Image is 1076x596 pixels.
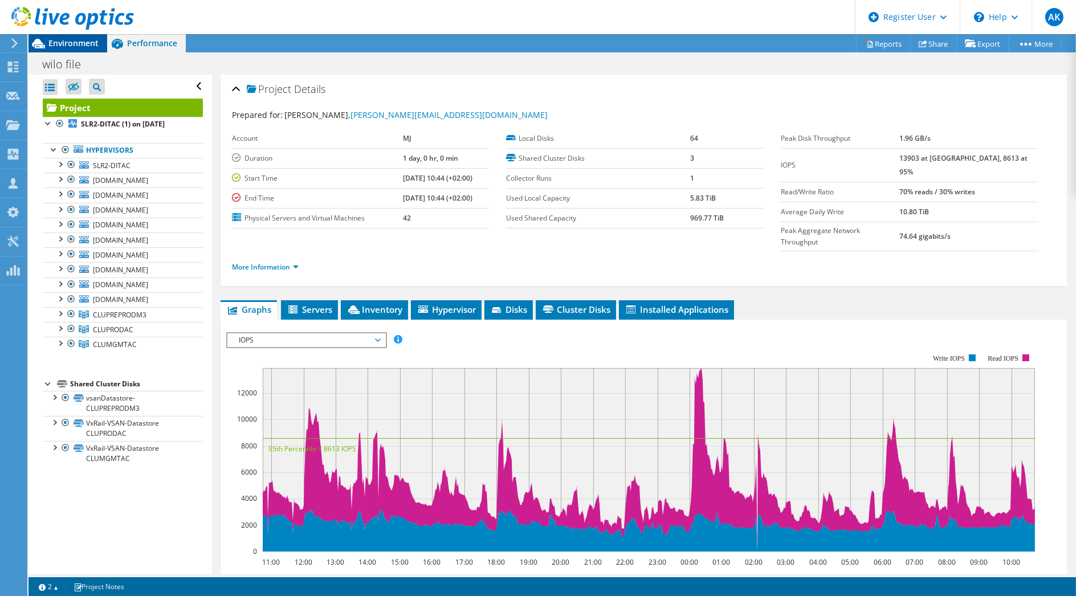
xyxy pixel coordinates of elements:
span: [DOMAIN_NAME] [93,190,148,200]
a: [DOMAIN_NAME] [43,292,203,307]
a: [DOMAIN_NAME] [43,218,203,232]
span: Cluster Disks [541,304,610,315]
a: VxRail-VSAN-Datastore CLUPRODAC [43,416,203,441]
b: 74.64 gigabits/s [899,231,951,241]
span: Graphs [226,304,271,315]
text: 20:00 [552,557,569,567]
label: Collector Runs [506,173,690,184]
text: 00:00 [680,557,698,567]
label: Start Time [232,173,403,184]
label: Duration [232,153,403,164]
text: 09:00 [970,557,988,567]
b: [DATE] 10:44 (+02:00) [403,193,472,203]
text: 12:00 [295,557,312,567]
text: 18:00 [487,557,505,567]
text: 08:00 [938,557,956,567]
text: 10000 [237,414,257,424]
text: 04:00 [809,557,827,567]
b: 969.77 TiB [690,213,724,223]
label: Peak Aggregate Network Throughput [781,225,899,248]
span: Details [294,82,325,96]
span: CLUPRODAC [93,325,133,334]
span: [DOMAIN_NAME] [93,220,148,230]
a: [PERSON_NAME][EMAIL_ADDRESS][DOMAIN_NAME] [350,109,548,120]
b: 1 [690,173,694,183]
span: [DOMAIN_NAME] [93,205,148,215]
span: CLUPREPRODM3 [93,310,146,320]
span: [DOMAIN_NAME] [93,295,148,304]
a: [DOMAIN_NAME] [43,247,203,262]
span: Hypervisor [417,304,476,315]
text: Write IOPS [933,354,965,362]
text: 07:00 [906,557,923,567]
a: CLUMGMTAC [43,337,203,352]
a: Export [956,35,1009,52]
b: 1.96 GB/s [899,133,931,143]
text: 05:00 [841,557,859,567]
span: [DOMAIN_NAME] [93,250,148,260]
label: Peak Disk Throughput [781,133,899,144]
a: CLUPRODAC [43,322,203,337]
text: 12000 [237,388,257,398]
b: 1 day, 0 hr, 0 min [403,153,458,163]
label: Physical Servers and Virtual Machines [232,213,403,224]
a: SLR2-DITAC [43,158,203,173]
text: 14:00 [358,557,376,567]
a: 2 [31,579,66,594]
text: 02:00 [745,557,763,567]
b: MJ [403,133,411,143]
text: 6000 [241,467,257,477]
b: 42 [403,213,411,223]
text: 11:00 [262,557,280,567]
a: [DOMAIN_NAME] [43,187,203,202]
text: 19:00 [520,557,537,567]
span: [DOMAIN_NAME] [93,235,148,245]
label: Used Local Capacity [506,193,690,204]
text: 23:00 [649,557,666,567]
h1: wilo file [37,58,99,71]
label: Account [232,133,403,144]
text: 01:00 [712,557,730,567]
span: SLR2-DITAC [93,161,131,170]
span: Performance [127,38,177,48]
label: Local Disks [506,133,690,144]
span: Servers [287,304,332,315]
label: IOPS [781,160,899,171]
text: 4000 [241,493,257,503]
label: Prepared for: [232,109,283,120]
b: 64 [690,133,698,143]
a: Project [43,99,203,117]
text: 13:00 [327,557,344,567]
a: VxRail-VSAN-Datastore CLUMGMTAC [43,441,203,466]
a: [DOMAIN_NAME] [43,203,203,218]
span: CLUMGMTAC [93,340,137,349]
span: [DOMAIN_NAME] [93,265,148,275]
b: 10.80 TiB [899,207,929,217]
span: [DOMAIN_NAME] [93,175,148,185]
span: Installed Applications [625,304,728,315]
b: 70% reads / 30% writes [899,187,975,197]
span: Inventory [347,304,402,315]
a: Hypervisors [43,143,203,158]
text: 8000 [241,441,257,451]
label: Average Daily Write [781,206,899,218]
a: CLUPREPRODM3 [43,307,203,322]
a: [DOMAIN_NAME] [43,262,203,277]
a: [DOMAIN_NAME] [43,277,203,292]
text: 03:00 [777,557,794,567]
text: 95th Percentile = 8613 IOPS [268,444,356,454]
svg: \n [974,12,984,22]
text: Read IOPS [988,354,1018,362]
b: SLR2-DITAC (1) on [DATE] [81,119,165,129]
span: Project [247,84,291,95]
span: AK [1045,8,1063,26]
span: IOPS [233,333,380,347]
a: Reports [856,35,911,52]
span: [DOMAIN_NAME] [93,280,148,289]
b: 3 [690,153,694,163]
a: vsanDatastore-CLUPREPRODM3 [43,391,203,416]
text: 22:00 [616,557,634,567]
a: Share [910,35,957,52]
a: [DOMAIN_NAME] [43,232,203,247]
label: End Time [232,193,403,204]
